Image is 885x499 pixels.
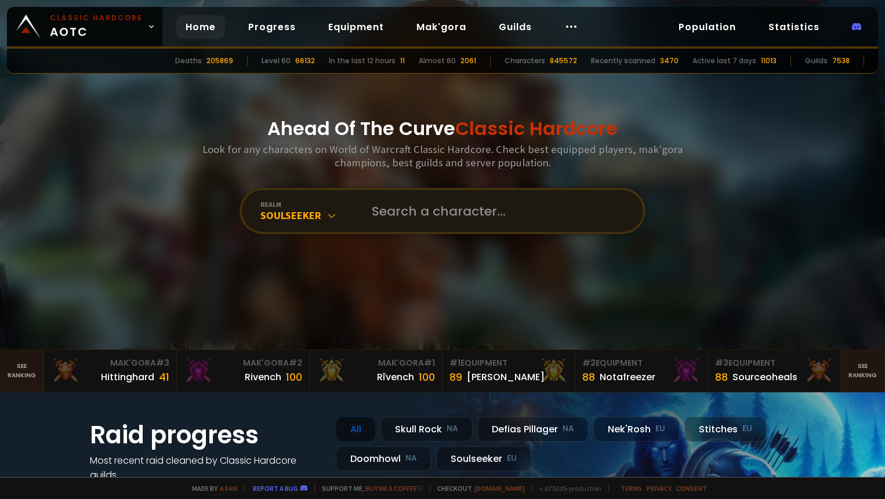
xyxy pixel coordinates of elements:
div: 7538 [832,56,850,66]
h1: Ahead Of The Curve [267,115,618,143]
div: 11013 [761,56,777,66]
div: Recently scanned [591,56,655,66]
div: 2061 [460,56,476,66]
div: Equipment [449,357,568,369]
a: #2Equipment88Notafreezer [575,350,708,392]
a: Home [176,15,225,39]
small: NA [405,453,417,464]
div: Notafreezer [600,370,655,384]
a: Terms [621,484,642,493]
span: # 2 [289,357,302,369]
span: AOTC [50,13,143,41]
div: Almost 60 [419,56,456,66]
span: Made by [185,484,237,493]
div: 89 [449,369,462,385]
div: Level 60 [262,56,291,66]
a: #3Equipment88Sourceoheals [708,350,841,392]
a: a fan [220,484,237,493]
div: Skull Rock [380,417,473,442]
a: Report a bug [253,484,298,493]
a: Seeranking [841,350,885,392]
a: [DOMAIN_NAME] [474,484,525,493]
div: realm [260,200,358,209]
span: # 3 [156,357,169,369]
div: 41 [159,369,169,385]
span: # 2 [582,357,596,369]
a: Progress [239,15,305,39]
div: Characters [505,56,545,66]
div: Equipment [715,357,833,369]
div: All [336,417,376,442]
div: 205869 [206,56,233,66]
div: 88 [715,369,728,385]
small: EU [655,423,665,435]
div: Soulseeker [260,209,358,222]
div: Rîvench [377,370,414,384]
small: NA [447,423,458,435]
a: Mak'Gora#3Hittinghard41 [44,350,177,392]
div: 88 [582,369,595,385]
a: Equipment [319,15,393,39]
small: Classic Hardcore [50,13,143,23]
a: Classic HardcoreAOTC [7,7,162,46]
span: v. d752d5 - production [532,484,601,493]
div: 100 [286,369,302,385]
div: Defias Pillager [477,417,589,442]
div: [PERSON_NAME] [467,370,545,384]
small: NA [563,423,574,435]
div: Mak'Gora [317,357,435,369]
span: Support me, [314,484,423,493]
div: Mak'Gora [51,357,169,369]
div: Guilds [805,56,828,66]
div: 66132 [295,56,315,66]
a: #1Equipment89[PERSON_NAME] [442,350,575,392]
div: Active last 7 days [692,56,756,66]
div: In the last 12 hours [329,56,396,66]
a: Mak'gora [407,15,476,39]
span: Classic Hardcore [455,115,618,141]
div: Sourceoheals [732,370,797,384]
h1: Raid progress [90,417,322,453]
div: 845572 [550,56,577,66]
a: Population [669,15,745,39]
a: Buy me a coffee [365,484,423,493]
span: # 3 [715,357,728,369]
span: Checkout [430,484,525,493]
small: EU [742,423,752,435]
div: Soulseeker [436,446,531,471]
div: Hittinghard [101,370,154,384]
div: Doomhowl [336,446,431,471]
div: 11 [400,56,405,66]
a: Guilds [489,15,541,39]
div: 100 [419,369,435,385]
a: Mak'Gora#2Rivench100 [177,350,310,392]
div: 3470 [660,56,679,66]
div: Stitches [684,417,767,442]
div: Mak'Gora [184,357,302,369]
a: Privacy [647,484,672,493]
div: Equipment [582,357,701,369]
div: Rivench [245,370,281,384]
a: Statistics [759,15,829,39]
div: Deaths [175,56,202,66]
small: EU [507,453,517,464]
span: # 1 [449,357,460,369]
a: Consent [676,484,707,493]
h4: Most recent raid cleaned by Classic Hardcore guilds [90,453,322,482]
h3: Look for any characters on World of Warcraft Classic Hardcore. Check best equipped players, mak'g... [198,143,687,169]
span: # 1 [424,357,435,369]
div: Nek'Rosh [593,417,680,442]
input: Search a character... [365,190,629,232]
a: Mak'Gora#1Rîvench100 [310,350,442,392]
